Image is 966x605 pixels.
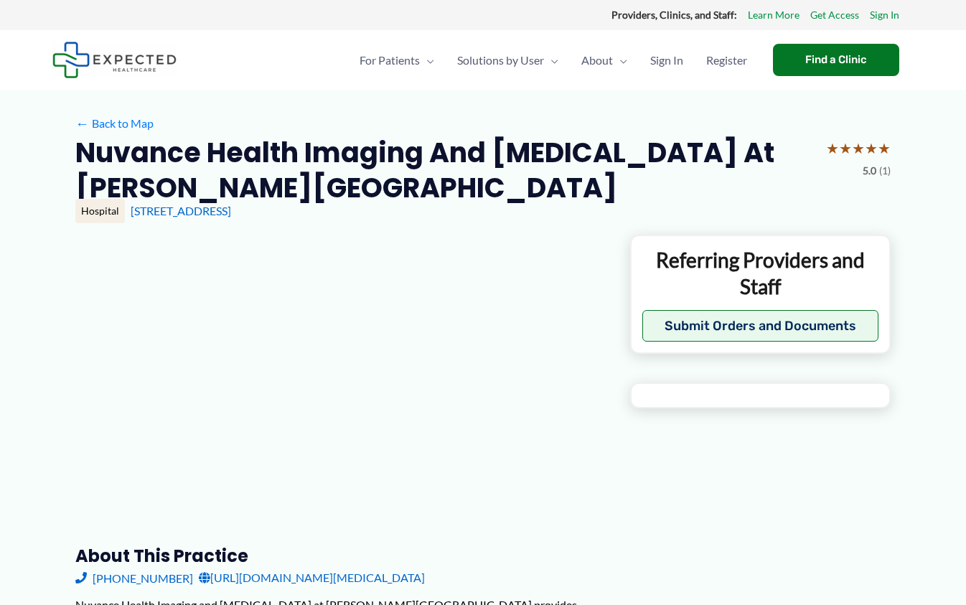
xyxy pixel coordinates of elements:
[581,35,613,85] span: About
[52,42,177,78] img: Expected Healthcare Logo - side, dark font, small
[695,35,759,85] a: Register
[75,545,607,567] h3: About this practice
[613,35,627,85] span: Menu Toggle
[348,35,446,85] a: For PatientsMenu Toggle
[826,135,839,161] span: ★
[457,35,544,85] span: Solutions by User
[75,199,125,223] div: Hospital
[642,310,878,342] button: Submit Orders and Documents
[639,35,695,85] a: Sign In
[642,247,878,299] p: Referring Providers and Staff
[75,567,193,588] a: [PHONE_NUMBER]
[75,116,89,130] span: ←
[879,161,891,180] span: (1)
[839,135,852,161] span: ★
[131,204,231,217] a: [STREET_ADDRESS]
[706,35,747,85] span: Register
[748,6,799,24] a: Learn More
[75,135,815,206] h2: Nuvance Health Imaging and [MEDICAL_DATA] at [PERSON_NAME][GEOGRAPHIC_DATA]
[773,44,899,76] a: Find a Clinic
[420,35,434,85] span: Menu Toggle
[865,135,878,161] span: ★
[360,35,420,85] span: For Patients
[852,135,865,161] span: ★
[611,9,737,21] strong: Providers, Clinics, and Staff:
[650,35,683,85] span: Sign In
[570,35,639,85] a: AboutMenu Toggle
[348,35,759,85] nav: Primary Site Navigation
[446,35,570,85] a: Solutions by UserMenu Toggle
[878,135,891,161] span: ★
[870,6,899,24] a: Sign In
[810,6,859,24] a: Get Access
[544,35,558,85] span: Menu Toggle
[199,567,425,588] a: [URL][DOMAIN_NAME][MEDICAL_DATA]
[863,161,876,180] span: 5.0
[75,113,154,134] a: ←Back to Map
